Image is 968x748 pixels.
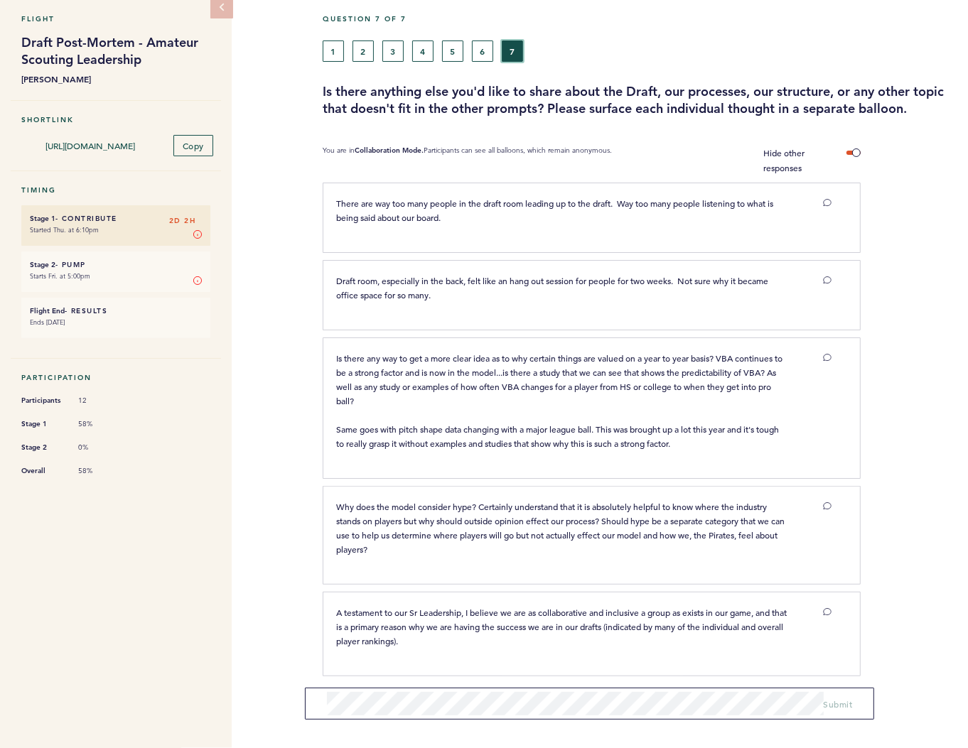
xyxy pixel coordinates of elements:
[21,72,210,86] b: [PERSON_NAME]
[30,306,65,315] small: Flight End
[30,260,55,269] small: Stage 2
[412,40,434,62] button: 4
[323,14,957,23] h5: Question 7 of 7
[353,40,374,62] button: 2
[336,197,775,223] span: There are way too many people in the draft room leading up to the draft. Way too many people list...
[21,115,210,124] h5: Shortlink
[824,697,853,711] button: Submit
[382,40,404,62] button: 3
[323,83,957,117] h3: Is there anything else you'd like to share about the Draft, our processes, our structure, or any ...
[173,135,213,156] button: Copy
[30,271,90,281] time: Starts Fri. at 5:00pm
[442,40,463,62] button: 5
[355,146,424,155] b: Collaboration Mode.
[78,396,121,406] span: 12
[21,14,210,23] h5: Flight
[30,214,55,223] small: Stage 1
[78,419,121,429] span: 58%
[323,146,612,175] p: You are in Participants can see all balloons, which remain anonymous.
[824,698,853,710] span: Submit
[336,352,785,449] span: Is there any way to get a more clear idea as to why certain things are valued on a year to year b...
[78,466,121,476] span: 58%
[30,318,65,327] time: Ends [DATE]
[30,260,202,269] h6: - Pump
[21,373,210,382] h5: Participation
[502,40,523,62] button: 7
[472,40,493,62] button: 6
[21,440,64,455] span: Stage 2
[336,607,789,646] span: A testament to our Sr Leadership, I believe we are as collaborative and inclusive a group as exis...
[336,275,770,300] span: Draft room, especially in the back, felt like an hang out session for people for two weeks. Not s...
[21,394,64,408] span: Participants
[183,140,204,151] span: Copy
[78,443,121,452] span: 0%
[30,225,99,234] time: Started Thu. at 6:10pm
[169,214,196,228] span: 2D 2H
[21,185,210,195] h5: Timing
[336,501,787,555] span: Why does the model consider hype? Certainly understand that it is absolutely helpful to know wher...
[21,464,64,478] span: Overall
[763,147,805,173] span: Hide other responses
[21,34,210,68] h1: Draft Post-Mortem - Amateur Scouting Leadership
[30,306,202,315] h6: - Results
[30,214,202,223] h6: - Contribute
[21,417,64,431] span: Stage 1
[323,40,344,62] button: 1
